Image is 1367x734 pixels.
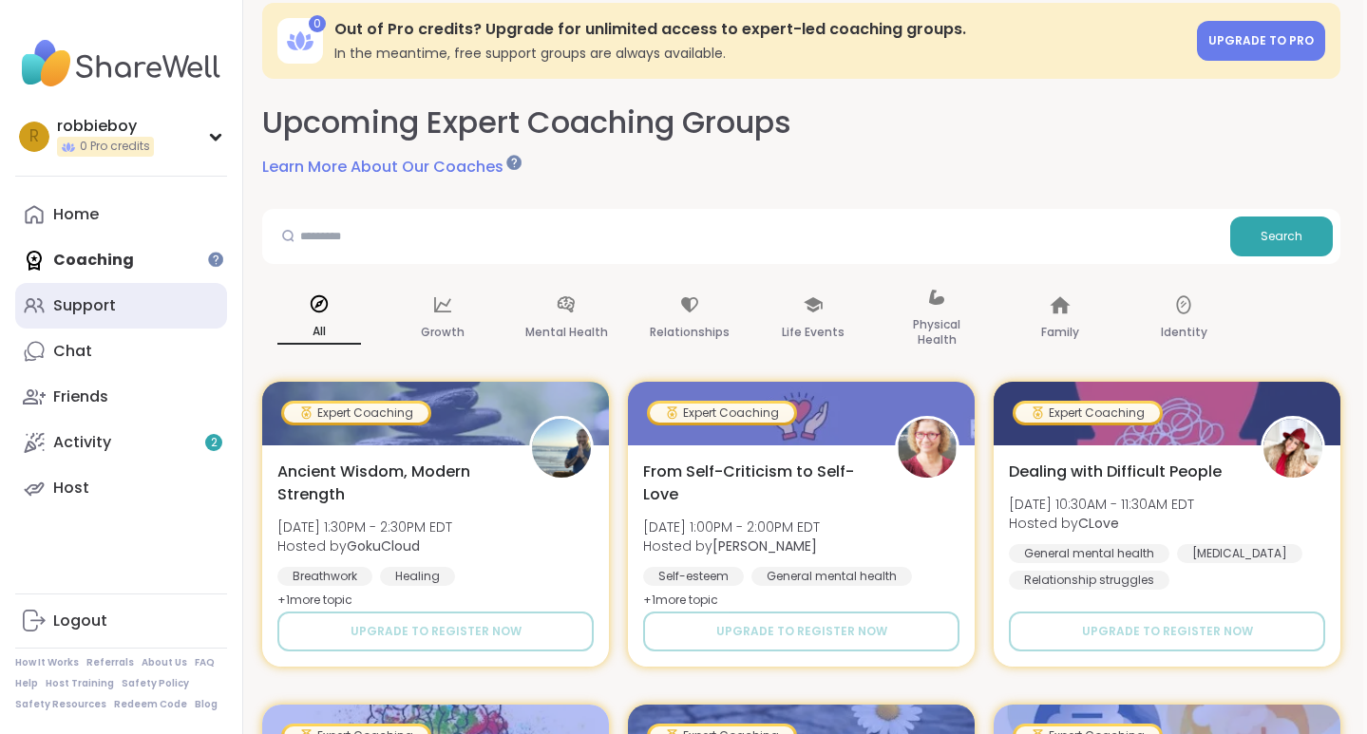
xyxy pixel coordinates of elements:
[208,252,223,267] iframe: Spotlight
[1161,321,1207,344] p: Identity
[195,656,215,669] a: FAQ
[211,435,218,451] span: 2
[15,656,79,669] a: How It Works
[650,321,730,344] p: Relationships
[421,321,465,344] p: Growth
[643,461,874,506] span: From Self-Criticism to Self-Love
[15,329,227,374] a: Chat
[80,139,150,155] span: 0 Pro credits
[15,465,227,511] a: Host
[262,102,791,144] h2: Upcoming Expert Coaching Groups
[898,419,957,478] img: Fausta
[334,19,1186,40] h3: Out of Pro credits? Upgrade for unlimited access to expert-led coaching groups.
[15,598,227,644] a: Logout
[15,30,227,97] img: ShareWell Nav Logo
[277,461,508,506] span: Ancient Wisdom, Modern Strength
[29,124,39,149] span: r
[751,567,912,586] div: General mental health
[1041,321,1079,344] p: Family
[643,518,820,536] span: [DATE] 1:00PM - 2:00PM EDT
[334,44,1186,63] h3: In the meantime, free support groups are always available.
[525,321,608,344] p: Mental Health
[262,156,519,179] a: Learn More About Our Coaches
[277,518,452,536] span: [DATE] 1:30PM - 2:30PM EDT
[53,611,107,631] div: Logout
[15,698,106,711] a: Safety Resources
[712,536,817,555] b: [PERSON_NAME]
[1016,404,1160,423] div: Expert Coaching
[46,677,114,690] a: Host Training
[1009,495,1194,514] span: [DATE] 10:30AM - 11:30AM EDT
[53,386,108,407] div: Friends
[1009,544,1169,563] div: General mental health
[1263,419,1322,478] img: CLove
[650,404,794,423] div: Expert Coaching
[1009,612,1325,651] button: Upgrade to register now
[895,313,978,351] p: Physical Health
[532,419,591,478] img: GokuCloud
[15,283,227,329] a: Support
[15,374,227,420] a: Friends
[15,420,227,465] a: Activity2
[57,116,154,137] div: robbieboy
[309,15,326,32] div: 0
[351,623,522,640] span: Upgrade to register now
[122,677,189,690] a: Safety Policy
[380,567,455,586] div: Healing
[1197,21,1325,61] a: Upgrade to Pro
[1009,514,1194,533] span: Hosted by
[284,404,428,423] div: Expert Coaching
[15,677,38,690] a: Help
[643,536,820,555] span: Hosted by
[195,698,218,711] a: Blog
[643,612,959,651] button: Upgrade to register now
[1208,32,1314,48] span: Upgrade to Pro
[53,432,111,453] div: Activity
[1261,228,1302,245] span: Search
[53,478,89,499] div: Host
[1082,623,1253,640] span: Upgrade to register now
[53,341,92,362] div: Chat
[1009,461,1222,483] span: Dealing with Difficult People
[114,698,187,711] a: Redeem Code
[277,536,452,555] span: Hosted by
[1230,216,1333,256] button: Search
[277,612,594,651] button: Upgrade to register now
[347,536,420,555] b: GokuCloud
[277,567,372,586] div: Breathwork
[142,656,187,669] a: About Us
[782,321,845,344] p: Life Events
[53,204,99,225] div: Home
[506,155,522,170] iframe: Spotlight
[716,623,887,640] span: Upgrade to register now
[643,567,744,586] div: Self-esteem
[1078,514,1119,533] b: CLove
[1177,544,1302,563] div: [MEDICAL_DATA]
[86,656,134,669] a: Referrals
[277,320,361,345] p: All
[53,295,116,316] div: Support
[15,192,227,237] a: Home
[1009,571,1169,590] div: Relationship struggles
